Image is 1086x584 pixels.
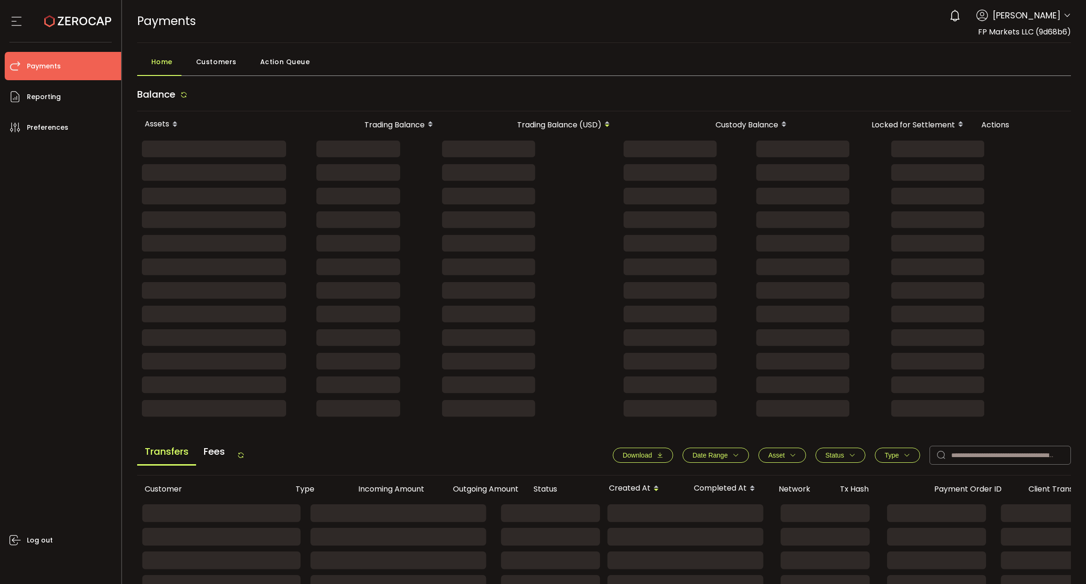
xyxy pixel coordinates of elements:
[27,121,68,134] span: Preferences
[815,448,865,463] button: Status
[137,13,196,29] span: Payments
[27,90,61,104] span: Reporting
[875,448,920,463] button: Type
[620,117,797,133] div: Custody Balance
[686,481,771,497] div: Completed At
[283,117,444,133] div: Trading Balance
[151,52,173,71] span: Home
[432,484,526,494] div: Outgoing Amount
[526,484,601,494] div: Status
[196,439,232,464] span: Fees
[978,26,1071,37] span: FP Markets LLC (9d68b6)
[768,451,785,459] span: Asset
[692,451,728,459] span: Date Range
[832,484,927,494] div: Tx Hash
[974,119,1068,130] div: Actions
[337,484,432,494] div: Incoming Amount
[1039,539,1086,584] iframe: Chat Widget
[196,52,237,71] span: Customers
[288,484,337,494] div: Type
[771,484,832,494] div: Network
[993,9,1061,22] span: [PERSON_NAME]
[885,451,899,459] span: Type
[601,481,686,497] div: Created At
[260,52,310,71] span: Action Queue
[27,59,61,73] span: Payments
[137,88,175,101] span: Balance
[683,448,749,463] button: Date Range
[137,117,283,133] div: Assets
[927,484,1021,494] div: Payment Order ID
[27,534,53,547] span: Log out
[137,484,288,494] div: Customer
[797,117,974,133] div: Locked for Settlement
[758,448,806,463] button: Asset
[623,451,652,459] span: Download
[444,117,620,133] div: Trading Balance (USD)
[825,451,844,459] span: Status
[613,448,673,463] button: Download
[137,439,196,466] span: Transfers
